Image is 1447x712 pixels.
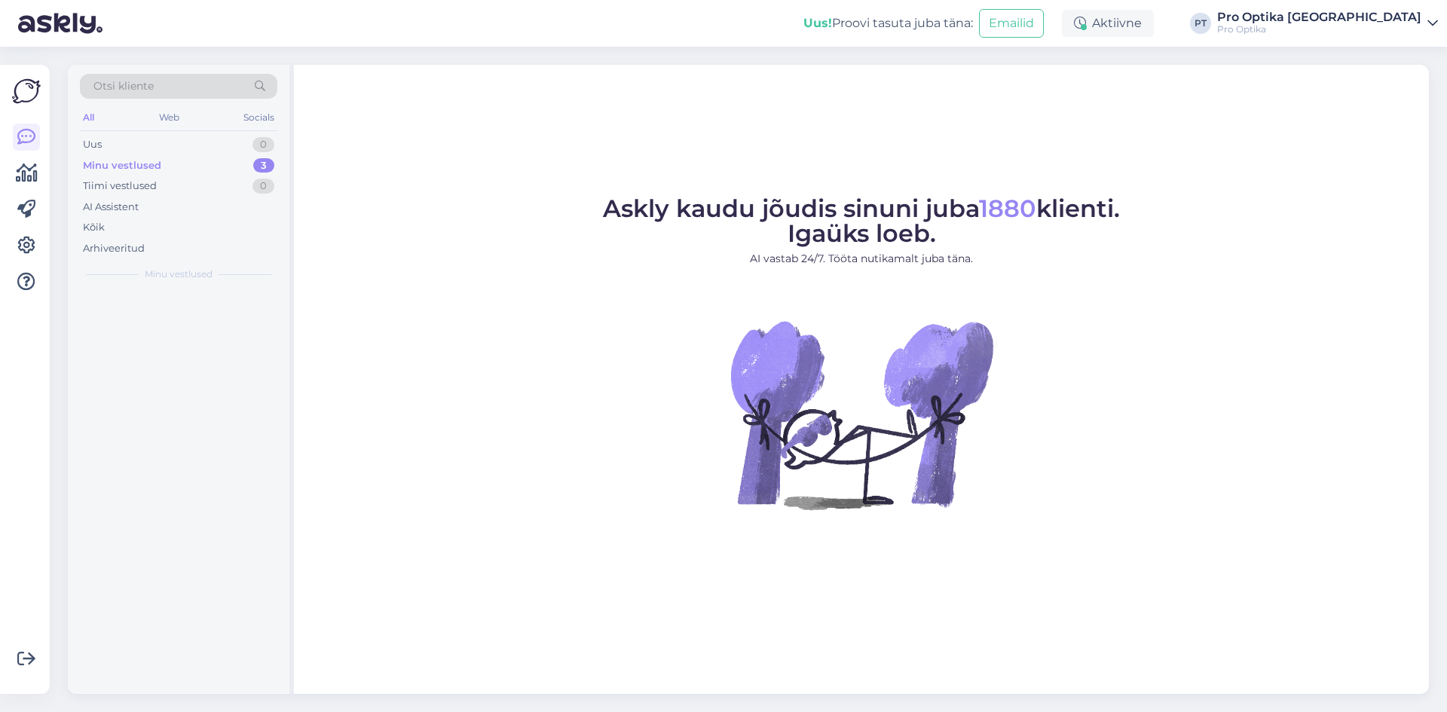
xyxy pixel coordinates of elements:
[979,9,1044,38] button: Emailid
[252,179,274,194] div: 0
[80,108,97,127] div: All
[145,267,213,281] span: Minu vestlused
[253,158,274,173] div: 3
[803,16,832,30] b: Uus!
[1062,10,1154,37] div: Aktiivne
[603,251,1120,267] p: AI vastab 24/7. Tööta nutikamalt juba täna.
[93,78,154,94] span: Otsi kliente
[12,77,41,105] img: Askly Logo
[1217,11,1438,35] a: Pro Optika [GEOGRAPHIC_DATA]Pro Optika
[252,137,274,152] div: 0
[83,200,139,215] div: AI Assistent
[803,14,973,32] div: Proovi tasuta juba täna:
[726,279,997,550] img: No Chat active
[156,108,182,127] div: Web
[240,108,277,127] div: Socials
[979,194,1036,223] span: 1880
[1217,23,1421,35] div: Pro Optika
[603,194,1120,248] span: Askly kaudu jõudis sinuni juba klienti. Igaüks loeb.
[83,241,145,256] div: Arhiveeritud
[1190,13,1211,34] div: PT
[83,220,105,235] div: Kõik
[83,158,161,173] div: Minu vestlused
[83,137,102,152] div: Uus
[1217,11,1421,23] div: Pro Optika [GEOGRAPHIC_DATA]
[83,179,157,194] div: Tiimi vestlused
